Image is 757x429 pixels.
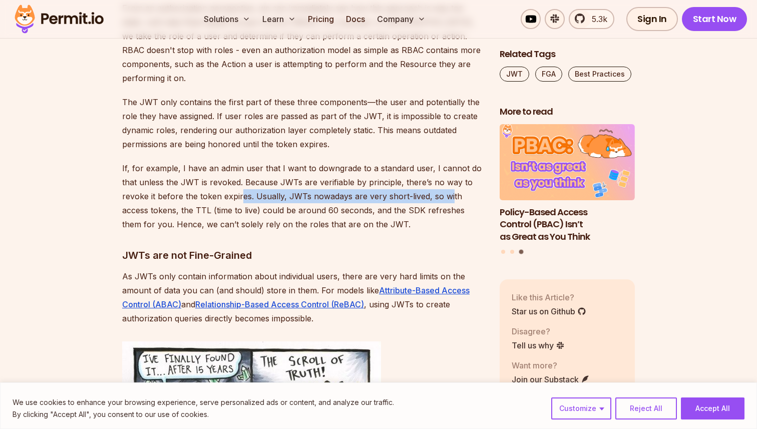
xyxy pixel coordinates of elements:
[500,124,635,243] li: 3 of 3
[258,9,300,29] button: Learn
[10,2,108,36] img: Permit logo
[512,339,565,351] a: Tell us why
[195,299,364,309] a: Relationship-Based Access Control (ReBAC)
[510,249,514,253] button: Go to slide 2
[500,48,635,61] h2: Related Tags
[626,7,678,31] a: Sign In
[500,67,529,82] a: JWT
[13,396,394,408] p: We use cookies to enhance your browsing experience, serve personalized ads or content, and analyz...
[373,9,430,29] button: Company
[13,408,394,420] p: By clicking "Accept All", you consent to our use of cookies.
[681,397,744,419] button: Accept All
[501,249,505,253] button: Go to slide 1
[615,397,677,419] button: Reject All
[200,9,254,29] button: Solutions
[500,206,635,243] h3: Policy-Based Access Control (PBAC) Isn’t as Great as You Think
[500,124,635,243] a: Policy-Based Access Control (PBAC) Isn’t as Great as You ThinkPolicy-Based Access Control (PBAC) ...
[500,106,635,118] h2: More to read
[304,9,338,29] a: Pricing
[512,359,590,371] p: Want more?
[586,13,607,25] span: 5.3k
[535,67,562,82] a: FGA
[122,161,484,231] p: If, for example, I have an admin user that I want to downgrade to a standard user, I cannot do th...
[342,9,369,29] a: Docs
[569,9,614,29] a: 5.3k
[122,269,484,325] p: As JWTs only contain information about individual users, there are very hard limits on the amount...
[500,124,635,255] div: Posts
[512,325,565,337] p: Disagree?
[568,67,631,82] a: Best Practices
[512,291,586,303] p: Like this Article?
[519,249,523,254] button: Go to slide 3
[500,124,635,200] img: Policy-Based Access Control (PBAC) Isn’t as Great as You Think
[122,95,484,151] p: The JWT only contains the first part of these three components—the user and potentially the role ...
[512,373,590,385] a: Join our Substack
[122,1,484,85] p: From an authorization perspective, we can immediately see how this approach is way too static. Le...
[122,247,484,263] h3: JWTs are not Fine-Grained
[512,305,586,317] a: Star us on Github
[682,7,747,31] a: Start Now
[551,397,611,419] button: Customize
